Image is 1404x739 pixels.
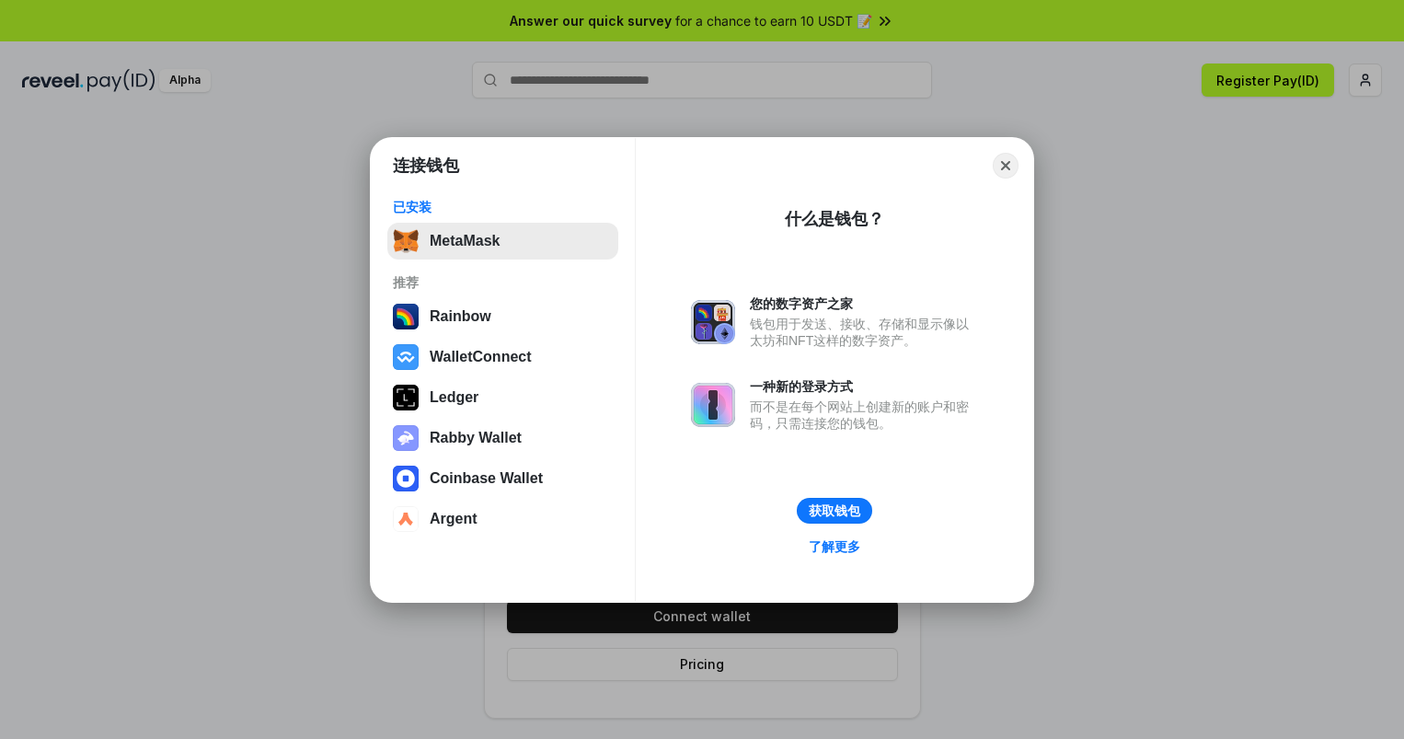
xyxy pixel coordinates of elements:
div: MetaMask [430,233,500,249]
button: Ledger [387,379,618,416]
button: Argent [387,501,618,537]
div: 而不是在每个网站上创建新的账户和密码，只需连接您的钱包。 [750,398,978,432]
h1: 连接钱包 [393,155,459,177]
img: svg+xml,%3Csvg%20width%3D%2228%22%20height%3D%2228%22%20viewBox%3D%220%200%2028%2028%22%20fill%3D... [393,466,419,491]
img: svg+xml,%3Csvg%20xmlns%3D%22http%3A%2F%2Fwww.w3.org%2F2000%2Fsvg%22%20fill%3D%22none%22%20viewBox... [691,383,735,427]
img: svg+xml,%3Csvg%20xmlns%3D%22http%3A%2F%2Fwww.w3.org%2F2000%2Fsvg%22%20width%3D%2228%22%20height%3... [393,385,419,410]
img: svg+xml,%3Csvg%20fill%3D%22none%22%20height%3D%2233%22%20viewBox%3D%220%200%2035%2033%22%20width%... [393,228,419,254]
button: MetaMask [387,223,618,260]
button: Coinbase Wallet [387,460,618,497]
button: Close [993,153,1018,179]
div: 一种新的登录方式 [750,378,978,395]
div: 什么是钱包？ [785,208,884,230]
button: Rabby Wallet [387,420,618,456]
img: svg+xml,%3Csvg%20width%3D%22120%22%20height%3D%22120%22%20viewBox%3D%220%200%20120%20120%22%20fil... [393,304,419,329]
button: 获取钱包 [797,498,872,524]
button: Rainbow [387,298,618,335]
div: Ledger [430,389,478,406]
div: 您的数字资产之家 [750,295,978,312]
div: Coinbase Wallet [430,470,543,487]
div: 已安装 [393,199,613,215]
div: Argent [430,511,478,527]
a: 了解更多 [798,535,871,559]
img: svg+xml,%3Csvg%20width%3D%2228%22%20height%3D%2228%22%20viewBox%3D%220%200%2028%2028%22%20fill%3D... [393,506,419,532]
img: svg+xml,%3Csvg%20xmlns%3D%22http%3A%2F%2Fwww.w3.org%2F2000%2Fsvg%22%20fill%3D%22none%22%20viewBox... [691,300,735,344]
div: 了解更多 [809,538,860,555]
div: Rabby Wallet [430,430,522,446]
div: WalletConnect [430,349,532,365]
img: svg+xml,%3Csvg%20xmlns%3D%22http%3A%2F%2Fwww.w3.org%2F2000%2Fsvg%22%20fill%3D%22none%22%20viewBox... [393,425,419,451]
div: 推荐 [393,274,613,291]
div: Rainbow [430,308,491,325]
div: 钱包用于发送、接收、存储和显示像以太坊和NFT这样的数字资产。 [750,316,978,349]
img: svg+xml,%3Csvg%20width%3D%2228%22%20height%3D%2228%22%20viewBox%3D%220%200%2028%2028%22%20fill%3D... [393,344,419,370]
div: 获取钱包 [809,502,860,519]
button: WalletConnect [387,339,618,375]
